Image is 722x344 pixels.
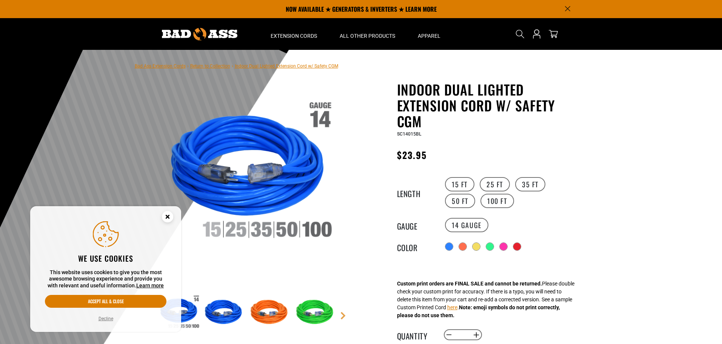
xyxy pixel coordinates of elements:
img: blue [203,291,246,335]
h2: We use cookies [45,253,166,263]
label: 15 FT [445,177,474,191]
div: Please double check your custom print for accuracy. If there is a typo, you will need to delete t... [397,280,574,319]
span: › [232,63,233,69]
strong: Custom print orders are FINAL SALE and cannot be returned. [397,281,542,287]
span: All Other Products [340,32,395,39]
label: 25 FT [480,177,510,191]
button: Accept all & close [45,295,166,308]
button: Decline [96,315,115,322]
span: › [187,63,189,69]
span: $23.95 [397,148,427,162]
p: This website uses cookies to give you the most awesome browsing experience and provide you with r... [45,269,166,289]
label: Quantity [397,330,435,340]
label: 50 FT [445,194,475,208]
img: green [294,291,338,335]
label: 35 FT [515,177,545,191]
summary: Extension Cords [259,18,328,50]
a: Return to Collection [190,63,230,69]
img: Bad Ass Extension Cords [162,28,237,40]
summary: Apparel [406,18,452,50]
a: Next [339,312,347,319]
summary: All Other Products [328,18,406,50]
label: 100 FT [480,194,514,208]
img: orange [248,291,292,335]
summary: Search [514,28,526,40]
strong: Note: emoji symbols do not print correctly, please do not use them. [397,304,560,318]
a: Bad Ass Extension Cords [135,63,186,69]
button: here [447,304,457,312]
span: Extension Cords [271,32,317,39]
a: Learn more [136,282,164,288]
aside: Cookie Consent [30,206,181,332]
span: SC14015BL [397,131,421,137]
span: Indoor Dual Lighted Extension Cord w/ Safety CGM [235,63,338,69]
legend: Length [397,188,435,197]
nav: breadcrumbs [135,61,338,70]
h1: Indoor Dual Lighted Extension Cord w/ Safety CGM [397,82,582,129]
legend: Color [397,242,435,251]
legend: Gauge [397,220,435,230]
span: Apparel [418,32,440,39]
label: 14 Gauge [445,218,488,232]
